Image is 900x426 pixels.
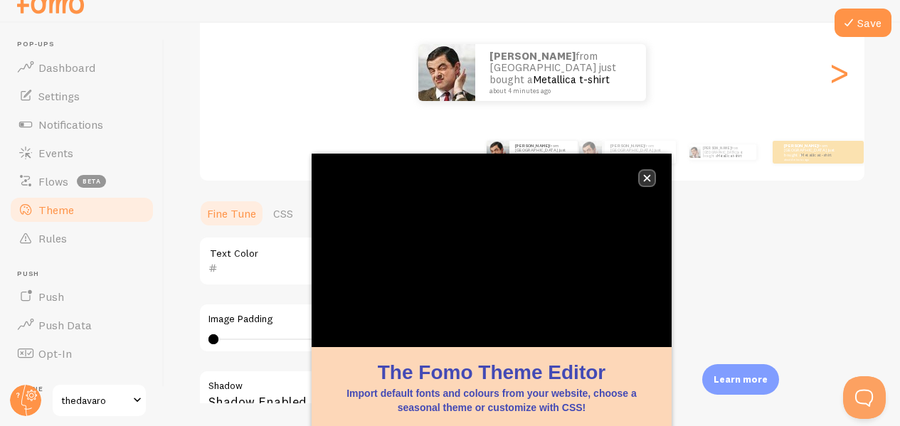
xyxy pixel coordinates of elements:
p: Learn more [714,373,768,386]
p: Import default fonts and colours from your website, choose a seasonal theme or customize with CSS! [329,386,655,415]
a: Settings [9,82,155,110]
a: CSS [265,199,302,228]
span: thedavaro [61,392,129,409]
span: Push Data [38,318,92,332]
a: Push [9,282,155,311]
a: Metallica t-shirt [801,152,832,158]
a: Push Data [9,311,155,339]
iframe: Help Scout Beacon - Open [843,376,886,419]
span: Push [38,289,64,304]
a: Fine Tune [198,199,265,228]
a: Opt-In [9,339,155,368]
span: Opt-In [38,346,72,361]
span: Push [17,270,155,279]
button: close, [640,171,655,186]
span: Rules [38,231,67,245]
span: Pop-ups [17,40,155,49]
img: Fomo [487,141,509,164]
p: from [GEOGRAPHIC_DATA] just bought a [784,143,841,161]
a: Rules [9,224,155,252]
label: Image Padding [208,313,615,326]
img: Fomo [689,147,701,158]
h1: The Fomo Theme Editor [329,358,655,386]
strong: [PERSON_NAME] [515,143,549,149]
div: Learn more [702,364,779,395]
span: Theme [38,203,74,217]
img: Fomo [579,141,602,164]
small: about 4 minutes ago [784,158,840,161]
a: Flows beta [9,167,155,196]
p: from [GEOGRAPHIC_DATA] just bought a [515,143,572,161]
strong: [PERSON_NAME] [703,146,731,150]
span: Dashboard [38,60,95,75]
span: beta [77,175,106,188]
a: Metallica t-shirt [628,152,658,158]
img: Fomo [418,44,475,101]
small: about 4 minutes ago [489,87,628,95]
p: from [GEOGRAPHIC_DATA] just bought a [703,144,751,160]
a: Notifications [9,110,155,139]
a: Events [9,139,155,167]
a: Theme [9,196,155,224]
p: from [GEOGRAPHIC_DATA] just bought a [489,50,632,95]
span: Notifications [38,117,103,132]
a: thedavaro [51,383,147,417]
span: Settings [38,89,80,103]
div: Next slide [830,21,847,124]
strong: [PERSON_NAME] [610,143,645,149]
p: from [GEOGRAPHIC_DATA] just bought a [610,143,670,161]
strong: [PERSON_NAME] [784,143,818,149]
strong: [PERSON_NAME] [489,49,576,63]
a: Dashboard [9,53,155,82]
div: Shadow Enabled [198,370,625,422]
span: Flows [38,174,68,188]
a: Metallica t-shirt [532,152,563,158]
span: Events [38,146,73,160]
a: Metallica t-shirt [717,154,741,158]
button: Save [835,9,891,37]
a: Metallica t-shirt [533,73,610,86]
